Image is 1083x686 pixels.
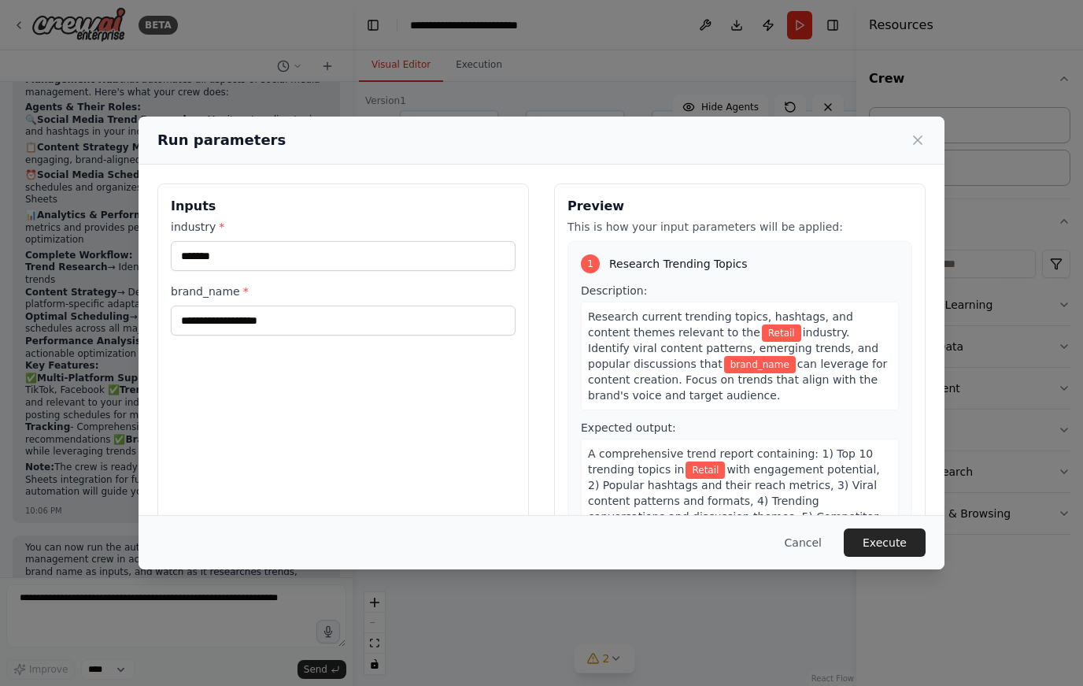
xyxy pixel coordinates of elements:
[588,463,880,554] span: with engagement potential, 2) Popular hashtags and their reach metrics, 3) Viral content patterns...
[844,528,926,557] button: Execute
[171,284,516,299] label: brand_name
[588,310,853,339] span: Research current trending topics, hashtags, and content themes relevant to the
[609,256,748,272] span: Research Trending Topics
[762,324,801,342] span: Variable: industry
[157,129,286,151] h2: Run parameters
[772,528,834,557] button: Cancel
[686,462,725,479] span: Variable: industry
[581,254,600,273] div: 1
[581,421,676,434] span: Expected output:
[567,197,912,216] h3: Preview
[588,447,873,476] span: A comprehensive trend report containing: 1) Top 10 trending topics in
[588,358,887,402] span: can leverage for content creation. Focus on trends that align with the brand's voice and target a...
[171,197,516,216] h3: Inputs
[171,219,516,235] label: industry
[567,219,912,235] p: This is how your input parameters will be applied:
[581,284,647,297] span: Description:
[588,326,878,370] span: industry. Identify viral content patterns, emerging trends, and popular discussions that
[724,356,796,373] span: Variable: brand_name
